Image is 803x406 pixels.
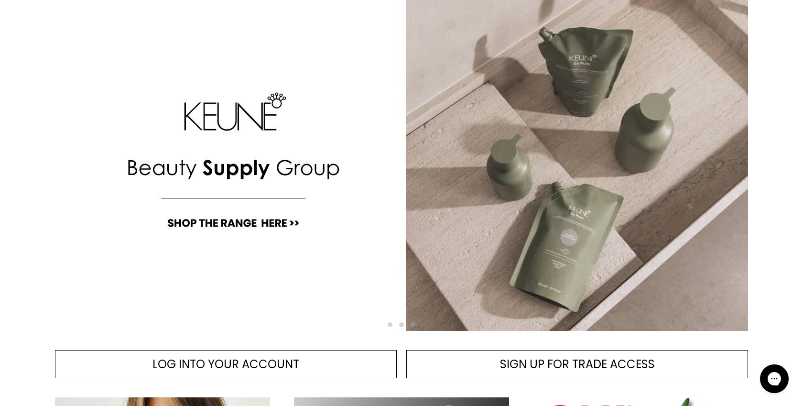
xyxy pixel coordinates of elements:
a: SIGN UP FOR TRADE ACCESS [406,350,748,379]
span: LOG INTO YOUR ACCOUNT [152,356,299,372]
iframe: Gorgias live chat messenger [755,361,793,396]
a: LOG INTO YOUR ACCOUNT [55,350,397,379]
span: SIGN UP FOR TRADE ACCESS [500,356,655,372]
